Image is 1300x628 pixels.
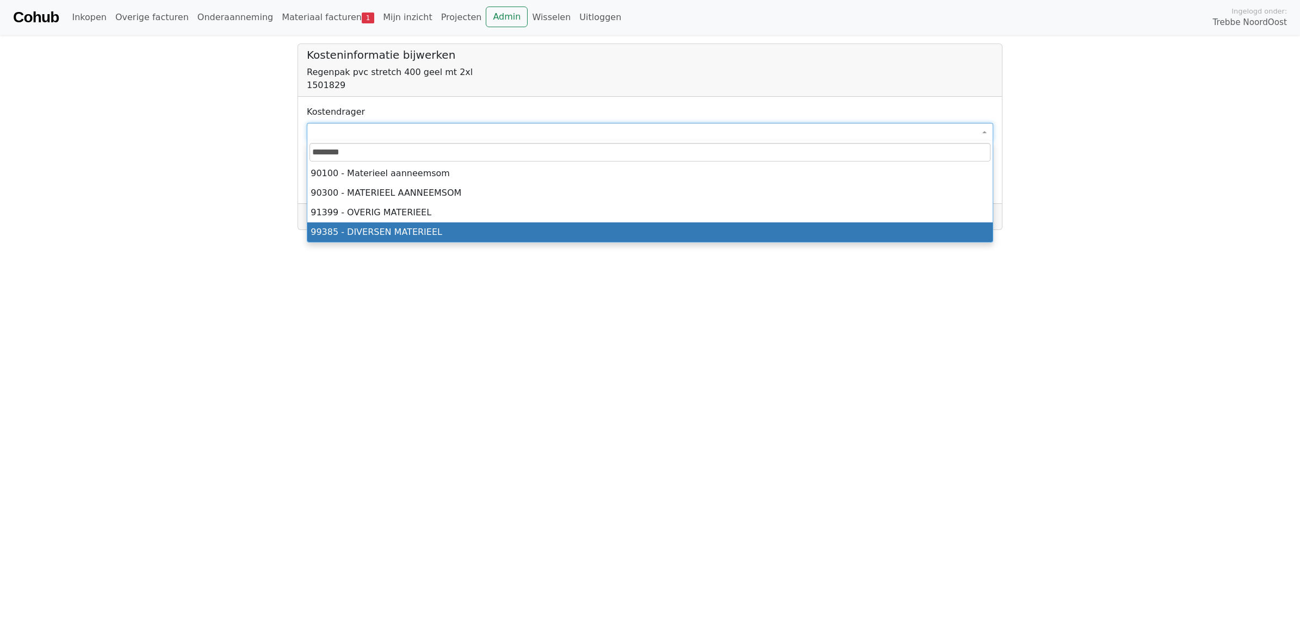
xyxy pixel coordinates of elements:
[307,164,993,183] li: 90100 - Materieel aanneemsom
[362,13,374,23] span: 1
[277,7,379,28] a: Materiaal facturen1
[307,105,365,119] label: Kostendrager
[307,222,993,242] li: 99385 - DIVERSEN MATERIEEL
[307,66,993,79] div: Regenpak pvc stretch 400 geel mt 2xl
[575,7,626,28] a: Uitloggen
[1231,6,1287,16] span: Ingelogd onder:
[193,7,277,28] a: Onderaanneming
[528,7,575,28] a: Wisselen
[307,183,993,203] li: 90300 - MATERIEEL AANNEEMSOM
[67,7,110,28] a: Inkopen
[379,7,437,28] a: Mijn inzicht
[437,7,486,28] a: Projecten
[486,7,528,27] a: Admin
[1213,16,1287,29] span: Trebbe NoordOost
[111,7,193,28] a: Overige facturen
[307,203,993,222] li: 91399 - OVERIG MATERIEEL
[307,79,993,92] div: 1501829
[307,48,993,61] h5: Kosteninformatie bijwerken
[13,4,59,30] a: Cohub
